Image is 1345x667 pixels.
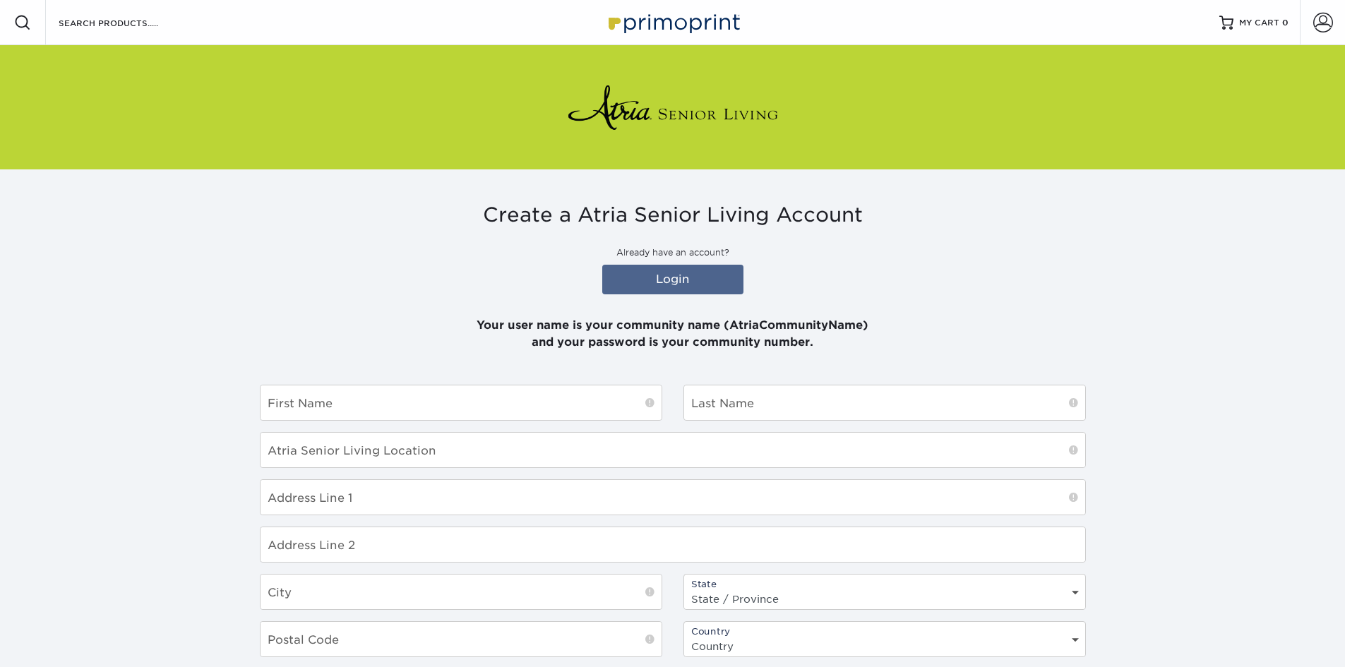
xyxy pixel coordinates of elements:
input: SEARCH PRODUCTS..... [57,14,195,31]
span: MY CART [1239,17,1279,29]
img: Primoprint [602,7,743,37]
h3: Create a Atria Senior Living Account [260,203,1086,227]
a: Login [602,265,743,294]
p: Already have an account? [260,246,1086,259]
img: Atria Senior Living [567,79,779,136]
p: Your user name is your community name (AtriaCommunityName) and your password is your community nu... [260,300,1086,351]
span: 0 [1282,18,1289,28]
